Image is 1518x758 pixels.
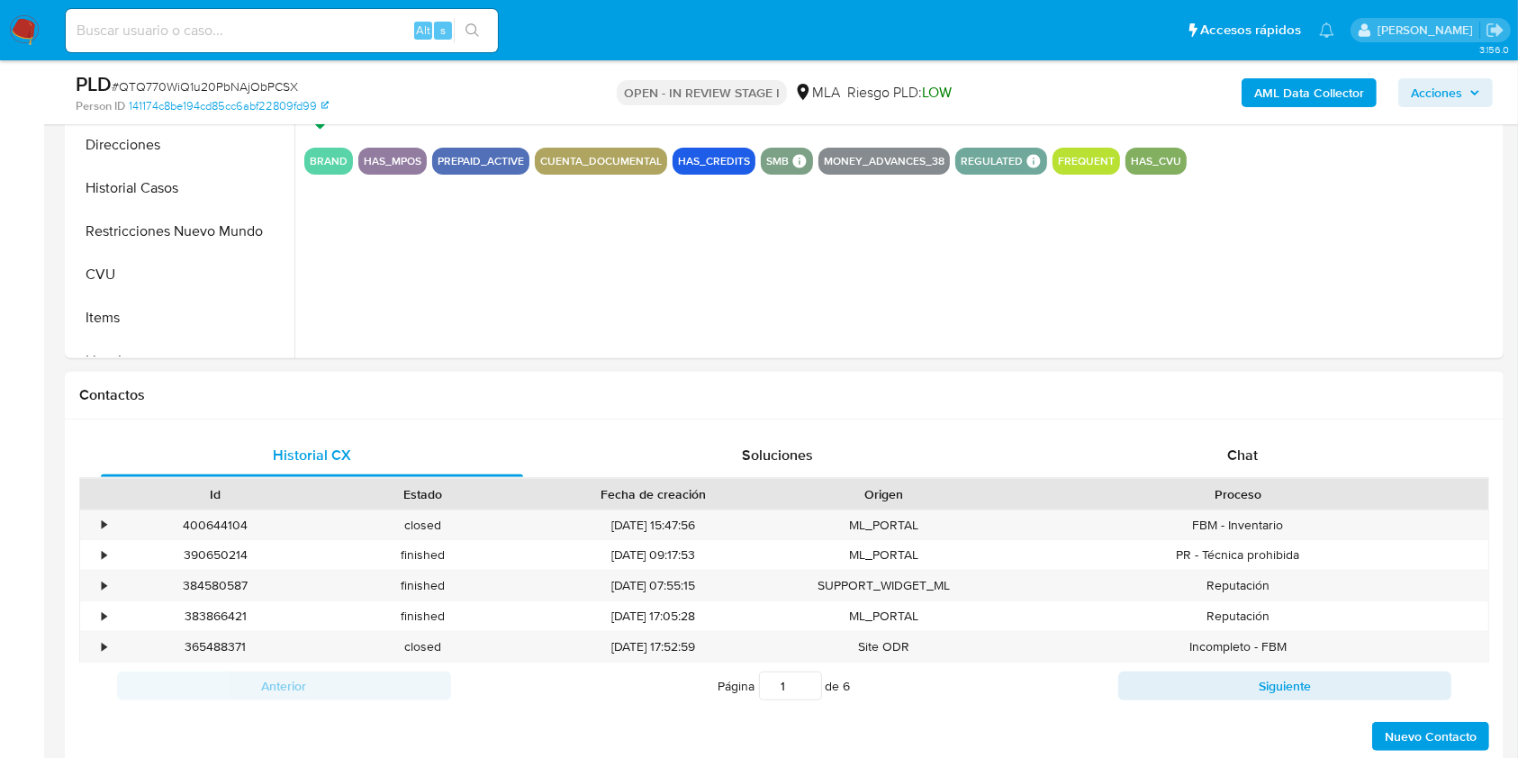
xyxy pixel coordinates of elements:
[1479,42,1509,57] span: 3.156.0
[440,22,446,39] span: s
[1254,78,1364,107] b: AML Data Collector
[844,677,851,695] span: 6
[961,158,1023,165] button: regulated
[678,158,750,165] button: has_credits
[124,485,307,503] div: Id
[1200,21,1301,40] span: Accesos rápidos
[988,510,1488,540] div: FBM - Inventario
[310,158,348,165] button: brand
[1131,158,1181,165] button: has_cvu
[102,608,106,625] div: •
[1398,78,1493,107] button: Acciones
[416,22,430,39] span: Alt
[102,638,106,655] div: •
[129,98,329,114] a: 141174c8be194cd85cc6abf22809fd99
[1411,78,1462,107] span: Acciones
[1058,158,1115,165] button: frequent
[766,158,789,165] button: smb
[364,158,421,165] button: has_mpos
[112,571,320,600] div: 384580587
[112,77,298,95] span: # QTQ770WiQ1u20PbNAjObPCSX
[112,510,320,540] div: 400644104
[527,601,780,631] div: [DATE] 17:05:28
[617,80,787,105] p: OPEN - IN REVIEW STAGE I
[1227,445,1258,465] span: Chat
[117,672,451,700] button: Anterior
[76,98,125,114] b: Person ID
[742,445,813,465] span: Soluciones
[794,83,840,103] div: MLA
[792,485,975,503] div: Origen
[1486,21,1504,40] a: Salir
[320,540,528,570] div: finished
[780,632,988,662] div: Site ODR
[824,158,944,165] button: money_advances_38
[102,577,106,594] div: •
[69,253,294,296] button: CVU
[1000,485,1476,503] div: Proceso
[780,601,988,631] div: ML_PORTAL
[780,510,988,540] div: ML_PORTAL
[69,339,294,383] button: Lista Interna
[320,601,528,631] div: finished
[112,540,320,570] div: 390650214
[780,571,988,600] div: SUPPORT_WIDGET_ML
[988,632,1488,662] div: Incompleto - FBM
[527,510,780,540] div: [DATE] 15:47:56
[102,546,106,564] div: •
[718,672,851,700] span: Página de
[1372,722,1489,751] button: Nuevo Contacto
[527,540,780,570] div: [DATE] 09:17:53
[1242,78,1377,107] button: AML Data Collector
[112,632,320,662] div: 365488371
[66,19,498,42] input: Buscar usuario o caso...
[988,601,1488,631] div: Reputación
[527,632,780,662] div: [DATE] 17:52:59
[320,510,528,540] div: closed
[320,571,528,600] div: finished
[76,69,112,98] b: PLD
[438,158,524,165] button: prepaid_active
[847,83,952,103] span: Riesgo PLD:
[69,210,294,253] button: Restricciones Nuevo Mundo
[454,18,491,43] button: search-icon
[988,540,1488,570] div: PR - Técnica prohibida
[102,517,106,534] div: •
[988,571,1488,600] div: Reputación
[1118,672,1452,700] button: Siguiente
[1319,23,1334,38] a: Notificaciones
[1378,22,1479,39] p: patricia.mayol@mercadolibre.com
[79,386,1489,404] h1: Contactos
[332,485,515,503] div: Estado
[1385,724,1477,749] span: Nuevo Contacto
[780,540,988,570] div: ML_PORTAL
[540,158,662,165] button: cuenta_documental
[922,82,952,103] span: LOW
[320,632,528,662] div: closed
[527,571,780,600] div: [DATE] 07:55:15
[69,123,294,167] button: Direcciones
[539,485,767,503] div: Fecha de creación
[69,167,294,210] button: Historial Casos
[273,445,351,465] span: Historial CX
[112,601,320,631] div: 383866421
[69,296,294,339] button: Items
